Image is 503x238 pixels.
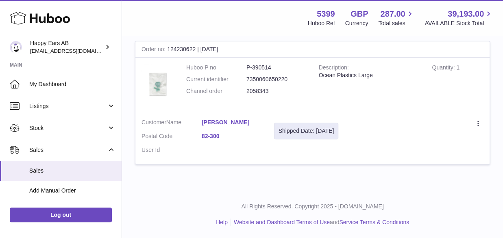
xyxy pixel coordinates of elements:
[319,64,349,73] strong: Description
[29,146,107,154] span: Sales
[142,46,167,54] strong: Order no
[317,9,335,19] strong: 5399
[234,219,330,225] a: Website and Dashboard Terms of Use
[448,9,484,19] span: 39,193.00
[29,102,107,110] span: Listings
[186,76,246,83] dt: Current identifier
[231,219,409,226] li: and
[319,71,420,79] div: Ocean Plastics Large
[202,119,262,126] a: [PERSON_NAME]
[378,19,414,27] span: Total sales
[202,132,262,140] a: 82-300
[30,39,103,55] div: Happy Ears AB
[246,64,307,71] dd: P-390514
[339,219,409,225] a: Service Terms & Conditions
[142,146,202,154] dt: User Id
[279,127,334,135] div: Shipped Date: [DATE]
[186,87,246,95] dt: Channel order
[128,203,496,210] p: All Rights Reserved. Copyright 2025 - [DOMAIN_NAME]
[246,76,307,83] dd: 7350060650220
[142,119,202,128] dt: Name
[30,48,120,54] span: [EMAIL_ADDRESS][DOMAIN_NAME]
[142,64,174,104] img: 53991642634617.jpg
[345,19,368,27] div: Currency
[380,9,405,19] span: 287.00
[29,187,115,195] span: Add Manual Order
[216,219,228,225] a: Help
[135,41,490,58] div: 124230622 | [DATE]
[186,64,246,71] dt: Huboo P no
[432,64,456,73] strong: Quantity
[378,9,414,27] a: 287.00 Total sales
[246,87,307,95] dd: 2058343
[29,80,115,88] span: My Dashboard
[142,119,166,125] span: Customer
[351,9,368,19] strong: GBP
[10,41,22,53] img: 3pl@happyearsearplugs.com
[142,132,202,142] dt: Postal Code
[29,124,107,132] span: Stock
[29,167,115,175] span: Sales
[425,9,493,27] a: 39,193.00 AVAILABLE Stock Total
[425,19,493,27] span: AVAILABLE Stock Total
[10,208,112,222] a: Log out
[308,19,335,27] div: Huboo Ref
[426,58,490,113] td: 1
